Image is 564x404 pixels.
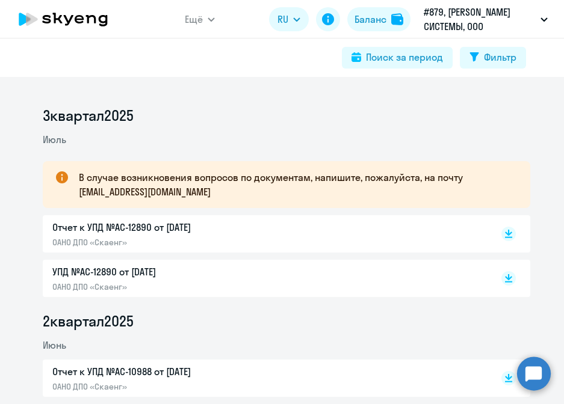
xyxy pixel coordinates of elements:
li: 3 квартал 2025 [43,106,530,125]
p: ОАНО ДПО «Скаенг» [52,381,305,392]
p: УПД №AC-12890 от [DATE] [52,265,305,279]
li: 2 квартал 2025 [43,311,530,331]
span: RU [277,12,288,26]
p: ОАНО ДПО «Скаенг» [52,237,305,248]
div: Поиск за период [366,50,443,64]
button: Ещё [185,7,215,31]
a: Отчет к УПД №AC-10988 от [DATE]ОАНО ДПО «Скаенг» [52,364,476,392]
p: #879, [PERSON_NAME] СИСТЕМЫ, ООО [424,5,536,34]
p: Отчет к УПД №AC-10988 от [DATE] [52,364,305,379]
button: #879, [PERSON_NAME] СИСТЕМЫ, ООО [418,5,554,34]
p: Отчет к УПД №AC-12890 от [DATE] [52,220,305,234]
span: Июль [43,133,66,145]
span: Июнь [43,339,66,351]
button: RU [269,7,309,31]
button: Фильтр [460,47,526,69]
a: Отчет к УПД №AC-12890 от [DATE]ОАНО ДПО «Скаенг» [52,220,476,248]
button: Балансbalance [347,7,411,31]
p: В случае возникновения вопросов по документам, напишите, пожалуйста, на почту [EMAIL_ADDRESS][DOM... [79,170,509,199]
a: УПД №AC-12890 от [DATE]ОАНО ДПО «Скаенг» [52,265,476,292]
span: Ещё [185,12,203,26]
button: Поиск за период [342,47,453,69]
img: balance [391,13,403,25]
p: ОАНО ДПО «Скаенг» [52,281,305,292]
div: Фильтр [484,50,516,64]
div: Баланс [355,12,386,26]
